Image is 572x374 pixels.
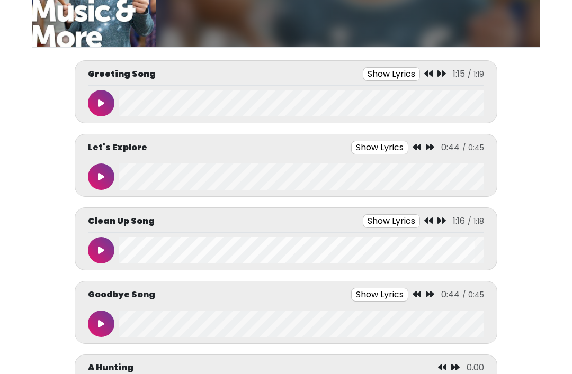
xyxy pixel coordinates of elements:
[453,215,465,227] span: 1:16
[441,288,460,300] span: 0:44
[88,361,133,374] p: A Hunting
[351,288,408,302] button: Show Lyrics
[88,215,155,227] p: Clean Up Song
[462,289,484,300] span: / 0:45
[351,141,408,154] button: Show Lyrics
[88,141,147,154] p: Let's Explore
[468,216,484,226] span: / 1:18
[441,141,460,153] span: 0:44
[88,68,156,80] p: Greeting Song
[88,288,155,301] p: Goodbye Song
[468,69,484,79] span: / 1:19
[462,142,484,153] span: / 0:45
[467,361,484,373] span: 0.00
[363,67,420,81] button: Show Lyrics
[453,68,465,80] span: 1:15
[363,214,420,228] button: Show Lyrics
